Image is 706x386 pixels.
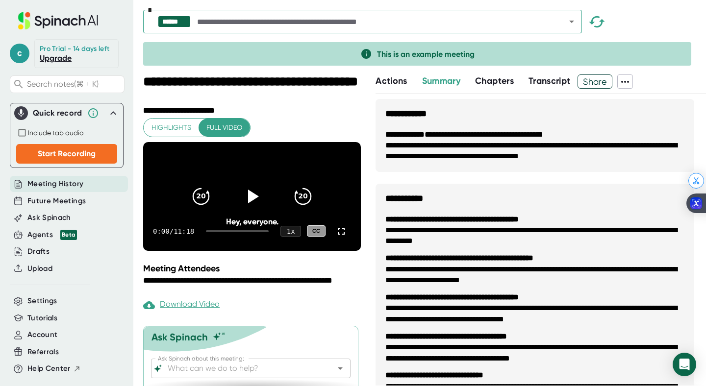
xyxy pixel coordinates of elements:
button: Start Recording [16,144,117,164]
button: Open [333,362,347,375]
button: Transcript [529,74,571,88]
div: Pro Trial - 14 days left [40,45,109,53]
button: Drafts [27,246,50,257]
span: Help Center [27,363,71,374]
button: Agents Beta [27,229,77,241]
div: Open Intercom Messenger [673,353,696,376]
button: Open [565,15,579,28]
button: Meeting History [27,178,83,190]
button: Ask Spinach [27,212,71,223]
span: Actions [376,75,407,86]
button: Referrals [27,346,59,358]
div: Agents [27,229,77,241]
div: 1 x [280,226,301,237]
span: Summary [422,75,460,86]
span: Chapters [475,75,514,86]
button: Full video [199,119,250,137]
span: Include tab audio [28,129,83,137]
span: Highlights [151,121,191,134]
button: Tutorials [27,313,57,324]
div: Ask Spinach [151,331,208,343]
div: Quick record [33,108,82,118]
button: Future Meetings [27,195,86,207]
span: Search notes (⌘ + K) [27,79,99,89]
span: Share [578,73,612,90]
div: Record both your microphone and the audio from your browser tab (e.g., videos, meetings, etc.) [16,127,117,139]
button: Share [578,74,612,89]
div: Hey, everyone. [165,217,339,226]
div: Meeting Attendees [143,263,363,274]
span: Transcript [529,75,571,86]
button: Upload [27,263,52,274]
button: Actions [376,74,407,88]
button: Help Center [27,363,81,374]
span: c [10,44,29,63]
span: This is an example meeting [377,49,475,59]
div: Beta [60,230,77,240]
div: CC [307,225,326,237]
button: Chapters [475,74,514,88]
button: Account [27,329,57,340]
span: Full video [206,121,242,134]
div: Quick record [14,103,119,123]
button: Summary [422,74,460,88]
div: Paid feature [143,299,220,311]
button: Settings [27,295,57,307]
div: 0:00 / 11:18 [153,227,194,235]
input: What can we do to help? [166,362,319,375]
button: Highlights [144,119,199,137]
a: Upgrade [40,53,72,63]
span: Start Recording [38,149,96,158]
